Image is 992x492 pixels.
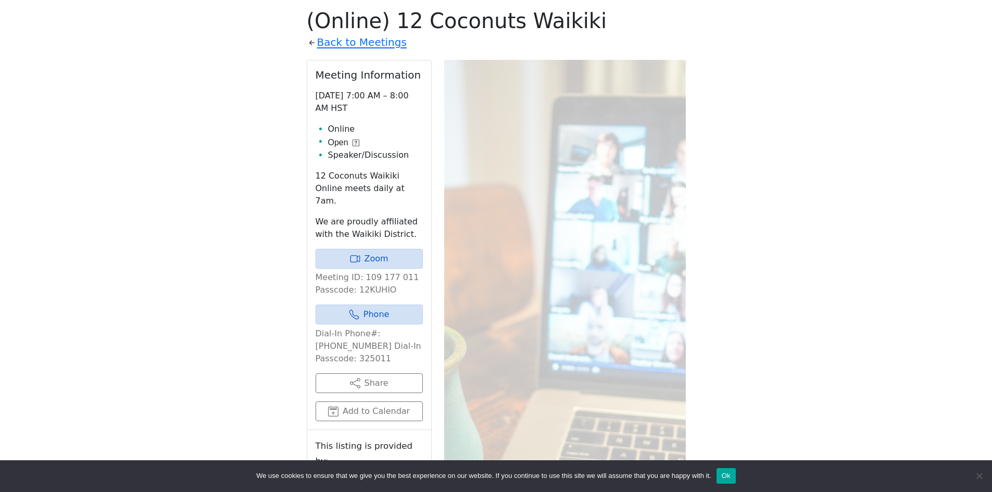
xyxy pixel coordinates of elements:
[717,468,736,484] button: Ok
[317,33,407,52] a: Back to Meetings
[316,69,423,81] h2: Meeting Information
[316,401,423,421] button: Add to Calendar
[316,271,423,296] p: Meeting ID: 109 177 011 Passcode: 12KUHIO
[307,8,686,33] h1: (Online) 12 Coconuts Waikiki
[328,136,359,149] button: Open
[316,438,423,469] small: This listing is provided by:
[316,305,423,324] a: Phone
[316,170,423,207] p: 12 Coconuts Waikiki Online meets daily at 7am.
[328,123,423,135] li: Online
[328,136,348,149] span: Open
[316,327,423,365] p: Dial-In Phone#: [PHONE_NUMBER] Dial-In Passcode: 325011
[316,373,423,393] button: Share
[316,249,423,269] a: Zoom
[974,471,984,481] span: No
[256,471,711,481] span: We use cookies to ensure that we give you the best experience on our website. If you continue to ...
[316,216,423,241] p: We are proudly affiliated with the Waikiki District.
[316,90,423,115] p: [DATE] 7:00 AM – 8:00 AM HST
[328,149,423,161] li: Speaker/Discussion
